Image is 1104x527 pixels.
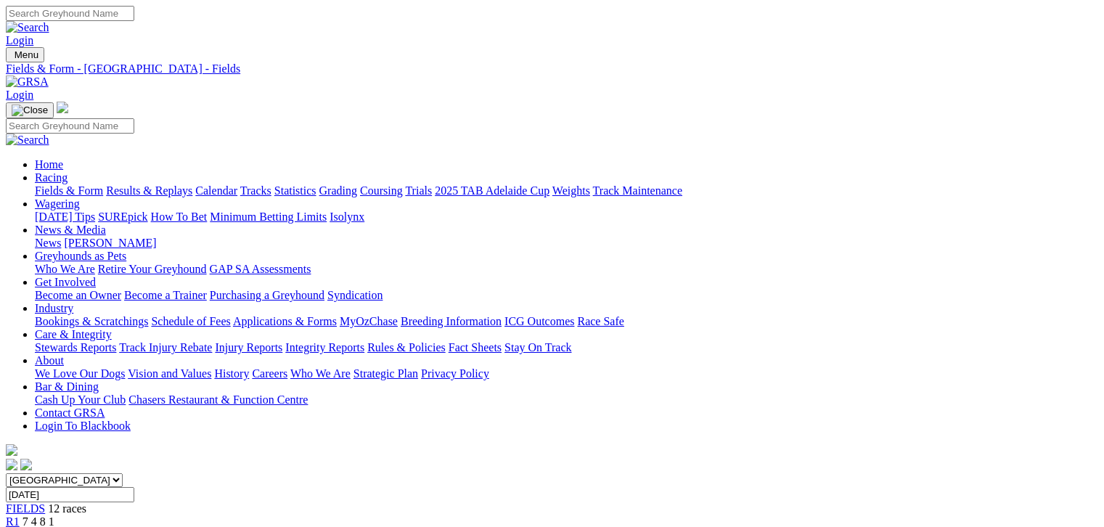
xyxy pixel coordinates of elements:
[35,289,1098,302] div: Get Involved
[504,315,574,327] a: ICG Outcomes
[6,34,33,46] a: Login
[6,487,134,502] input: Select date
[35,276,96,288] a: Get Involved
[214,367,249,380] a: History
[35,224,106,236] a: News & Media
[353,367,418,380] a: Strategic Plan
[35,328,112,340] a: Care & Integrity
[593,184,682,197] a: Track Maintenance
[210,263,311,275] a: GAP SA Assessments
[215,341,282,354] a: Injury Reports
[35,420,131,432] a: Login To Blackbook
[6,47,44,62] button: Toggle navigation
[6,6,134,21] input: Search
[6,134,49,147] img: Search
[360,184,403,197] a: Coursing
[35,289,121,301] a: Become an Owner
[405,184,432,197] a: Trials
[35,302,73,314] a: Industry
[6,102,54,118] button: Toggle navigation
[504,341,571,354] a: Stay On Track
[128,367,211,380] a: Vision and Values
[35,237,61,249] a: News
[98,211,147,223] a: SUREpick
[6,118,134,134] input: Search
[285,341,364,354] a: Integrity Reports
[35,341,1098,354] div: Care & Integrity
[128,393,308,406] a: Chasers Restaurant & Function Centre
[20,459,32,470] img: twitter.svg
[35,393,1098,407] div: Bar & Dining
[210,211,327,223] a: Minimum Betting Limits
[35,367,1098,380] div: About
[35,407,105,419] a: Contact GRSA
[35,250,126,262] a: Greyhounds as Pets
[35,184,1098,197] div: Racing
[35,341,116,354] a: Stewards Reports
[252,367,287,380] a: Careers
[35,211,1098,224] div: Wagering
[35,263,1098,276] div: Greyhounds as Pets
[35,197,80,210] a: Wagering
[151,211,208,223] a: How To Bet
[48,502,86,515] span: 12 races
[35,237,1098,250] div: News & Media
[6,89,33,101] a: Login
[240,184,271,197] a: Tracks
[124,289,207,301] a: Become a Trainer
[195,184,237,197] a: Calendar
[6,21,49,34] img: Search
[35,380,99,393] a: Bar & Dining
[57,102,68,113] img: logo-grsa-white.png
[421,367,489,380] a: Privacy Policy
[35,315,1098,328] div: Industry
[340,315,398,327] a: MyOzChase
[35,211,95,223] a: [DATE] Tips
[98,263,207,275] a: Retire Your Greyhound
[35,354,64,367] a: About
[106,184,192,197] a: Results & Replays
[319,184,357,197] a: Grading
[35,393,126,406] a: Cash Up Your Club
[15,49,38,60] span: Menu
[449,341,502,354] a: Fact Sheets
[577,315,623,327] a: Race Safe
[35,184,103,197] a: Fields & Form
[435,184,549,197] a: 2025 TAB Adelaide Cup
[6,75,49,89] img: GRSA
[64,237,156,249] a: [PERSON_NAME]
[233,315,337,327] a: Applications & Forms
[6,459,17,470] img: facebook.svg
[552,184,590,197] a: Weights
[330,211,364,223] a: Isolynx
[210,289,324,301] a: Purchasing a Greyhound
[6,62,1098,75] a: Fields & Form - [GEOGRAPHIC_DATA] - Fields
[274,184,316,197] a: Statistics
[35,315,148,327] a: Bookings & Scratchings
[12,105,48,116] img: Close
[6,502,45,515] a: FIELDS
[290,367,351,380] a: Who We Are
[6,444,17,456] img: logo-grsa-white.png
[151,315,230,327] a: Schedule of Fees
[367,341,446,354] a: Rules & Policies
[35,171,68,184] a: Racing
[327,289,383,301] a: Syndication
[119,341,212,354] a: Track Injury Rebate
[35,158,63,171] a: Home
[35,263,95,275] a: Who We Are
[35,367,125,380] a: We Love Our Dogs
[401,315,502,327] a: Breeding Information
